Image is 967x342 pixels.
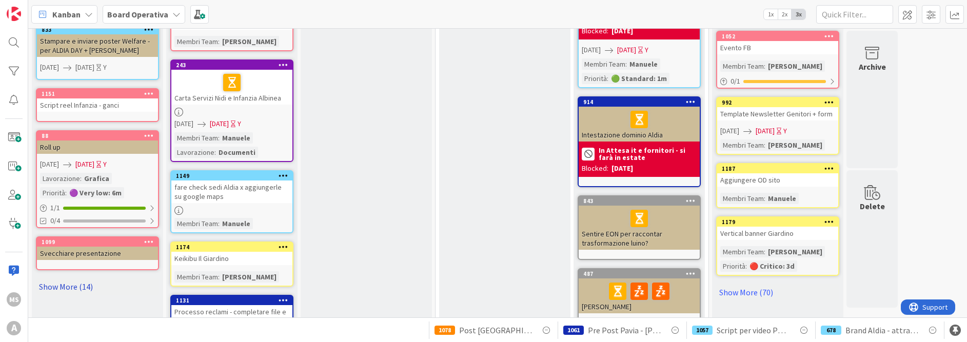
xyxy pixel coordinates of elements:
div: Template Newsletter Genitori + form [717,107,838,120]
span: [DATE] [756,126,775,136]
span: [DATE] [582,45,601,55]
div: 1187Aggiungere OD sito [717,164,838,187]
div: Membri Team [720,246,764,257]
div: [DATE] [611,163,633,174]
div: 1179 [722,218,838,226]
a: Show More (70) [716,284,839,300]
div: 1099 [42,238,158,246]
div: [PERSON_NAME] [765,246,825,257]
div: 1179Vertical banner Giardino [717,217,838,240]
b: In Attesa it e fornitori - si farà in estate [599,147,697,161]
span: Pre Post Pavia - [PERSON_NAME]! FINE AGOSTO [588,324,661,336]
span: [DATE] [617,45,636,55]
div: 833 [37,25,158,34]
div: 1057 [692,326,713,335]
div: Manuele [220,132,253,144]
div: Carta Servizi Nidi e Infanzia Albinea [171,70,292,105]
span: : [607,73,608,84]
div: fare check sedi Aldia x aggiungerle su google maps [171,180,292,203]
div: 914Intestazione dominio Aldia [579,97,700,142]
div: 🔴 Critico: 3d [747,260,797,272]
div: [PERSON_NAME] [765,139,825,151]
span: : [218,218,220,229]
div: Membri Team [174,36,218,47]
div: 843 [583,197,700,205]
div: 1078 [435,326,455,335]
div: 833 [42,26,158,33]
div: Evento FB [717,41,838,54]
div: 1149fare check sedi Aldia x aggiungerle su google maps [171,171,292,203]
span: Brand Aldia - attrattività [845,324,918,336]
div: Documenti [216,147,258,158]
span: [DATE] [75,62,94,73]
div: Membri Team [582,58,625,70]
span: Script per video PROMO CE [717,324,790,336]
div: 1151Script reel Infanzia - ganci [37,89,158,112]
div: Delete [860,200,885,212]
div: [PERSON_NAME] [765,61,825,72]
div: 243 [176,62,292,69]
div: Membri Team [174,271,218,283]
span: 0 / 1 [731,76,740,87]
div: Y [238,118,241,129]
div: 1179 [717,217,838,227]
div: 88 [42,132,158,139]
div: Membri Team [720,139,764,151]
div: Keikibu Il Giardino [171,252,292,265]
div: Membri Team [174,132,218,144]
div: 88Roll up [37,131,158,154]
div: [PERSON_NAME] [220,271,279,283]
div: [PERSON_NAME] [579,278,700,313]
div: 914 [579,97,700,107]
div: 1099Svecchiare presentazione [37,237,158,260]
span: : [764,246,765,257]
span: : [218,271,220,283]
div: Roll up [37,140,158,154]
span: [DATE] [210,118,229,129]
div: Manuele [627,58,660,70]
div: 🟣 Very low: 6m [67,187,124,198]
div: 1174Keikibu Il Giardino [171,243,292,265]
div: Membri Team [720,61,764,72]
div: Priorità [720,260,745,272]
div: Manuele [220,218,253,229]
span: 2x [778,9,792,19]
div: 1174 [171,243,292,252]
div: [PERSON_NAME] [220,36,279,47]
div: Lavorazione [40,173,80,184]
span: 1x [764,9,778,19]
div: 1149 [176,172,292,179]
div: Intestazione dominio Aldia [579,107,700,142]
div: Y [103,62,107,73]
div: 992Template Newsletter Genitori + form [717,98,838,120]
span: [DATE] [720,126,739,136]
div: Lavorazione [174,147,214,158]
img: Visit kanbanzone.com [7,7,21,21]
div: Priorità [582,73,607,84]
div: Priorità [40,187,65,198]
a: Show More (14) [36,278,159,295]
div: 243Carta Servizi Nidi e Infanzia Albinea [171,61,292,105]
div: 1131 [176,297,292,304]
div: 843Sentire EON per raccontar trasformazione luino? [579,196,700,250]
div: Y [783,126,787,136]
div: 1187 [722,165,838,172]
div: 992 [722,99,838,106]
div: Blocked: [582,163,608,174]
span: : [80,173,82,184]
div: Vertical banner Giardino [717,227,838,240]
span: : [65,187,67,198]
div: 833Stampare e inviare poster Welfare - per ALDIA DAY + [PERSON_NAME] [37,25,158,57]
div: 1151 [37,89,158,98]
div: 843 [579,196,700,206]
div: 🟢 Standard: 1m [608,73,669,84]
div: 1052 [717,32,838,41]
div: 678 [821,326,841,335]
div: 243 [171,61,292,70]
div: 914 [583,98,700,106]
span: : [218,36,220,47]
div: Script reel Infanzia - ganci [37,98,158,112]
span: 3x [792,9,805,19]
b: Board Operativa [107,9,168,19]
div: 1187 [717,164,838,173]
